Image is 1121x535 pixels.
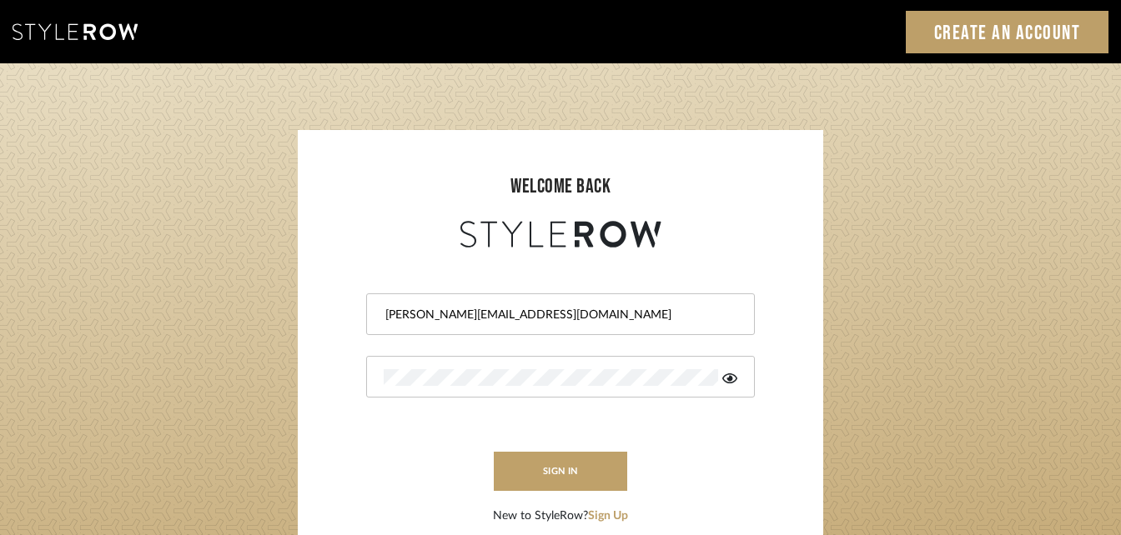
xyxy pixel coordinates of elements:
[588,507,628,525] button: Sign Up
[384,307,733,323] input: Email Address
[494,452,627,491] button: sign in
[493,507,628,525] div: New to StyleRow?
[314,172,807,202] div: welcome back
[906,11,1109,53] a: Create an Account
